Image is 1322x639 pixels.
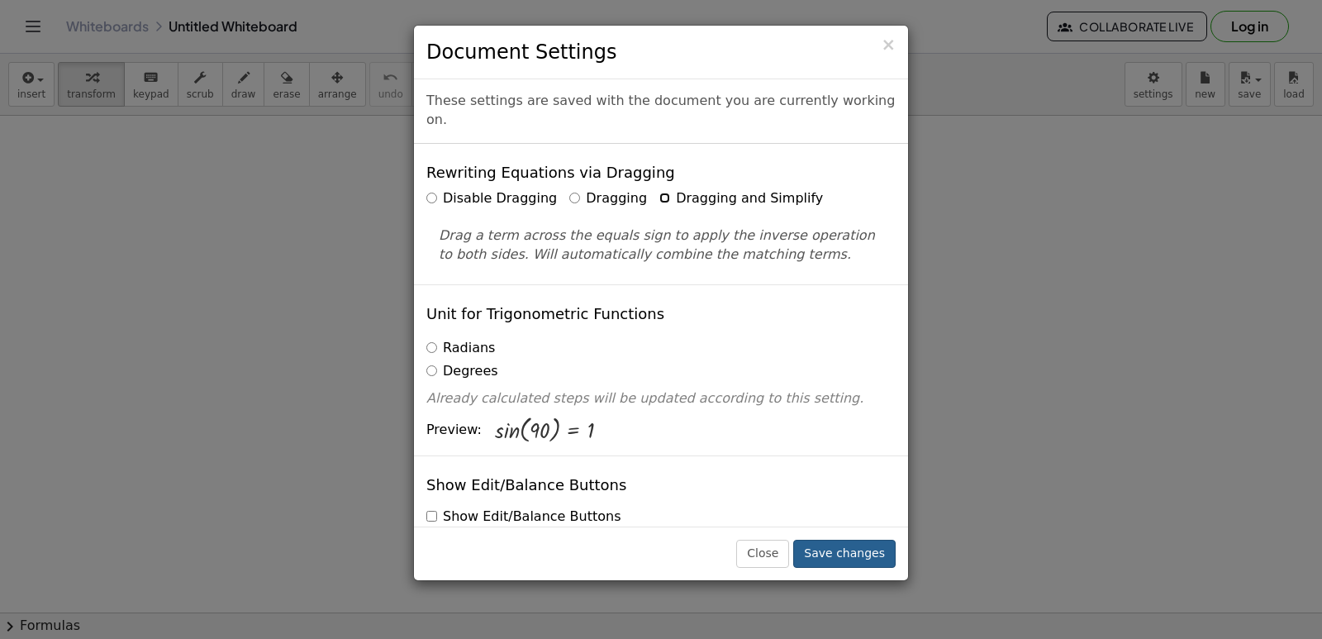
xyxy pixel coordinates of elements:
h3: Document Settings [426,38,896,66]
p: Drag a term across the equals sign to apply the inverse operation to both sides. Will automatical... [439,227,883,265]
label: Show Edit/Balance Buttons [426,508,621,527]
label: Radians [426,339,495,358]
input: Dragging and Simplify [659,193,670,203]
label: Degrees [426,362,498,381]
label: Dragging [569,189,647,208]
input: Radians [426,342,437,353]
input: Degrees [426,365,437,376]
input: Dragging [569,193,580,203]
button: Close [736,540,789,568]
input: Show Edit/Balance Buttons [426,511,437,522]
h4: Show Edit/Balance Buttons [426,477,626,494]
h4: Rewriting Equations via Dragging [426,165,675,181]
span: × [881,35,896,55]
p: Already calculated steps will be updated according to this setting. [426,389,896,408]
span: Preview: [426,421,482,440]
h4: Unit for Trigonometric Functions [426,306,664,322]
label: Dragging and Simplify [659,189,823,208]
label: Disable Dragging [426,189,557,208]
button: Save changes [793,540,896,568]
div: These settings are saved with the document you are currently working on. [414,79,908,144]
input: Disable Dragging [426,193,437,203]
button: Close [881,36,896,54]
